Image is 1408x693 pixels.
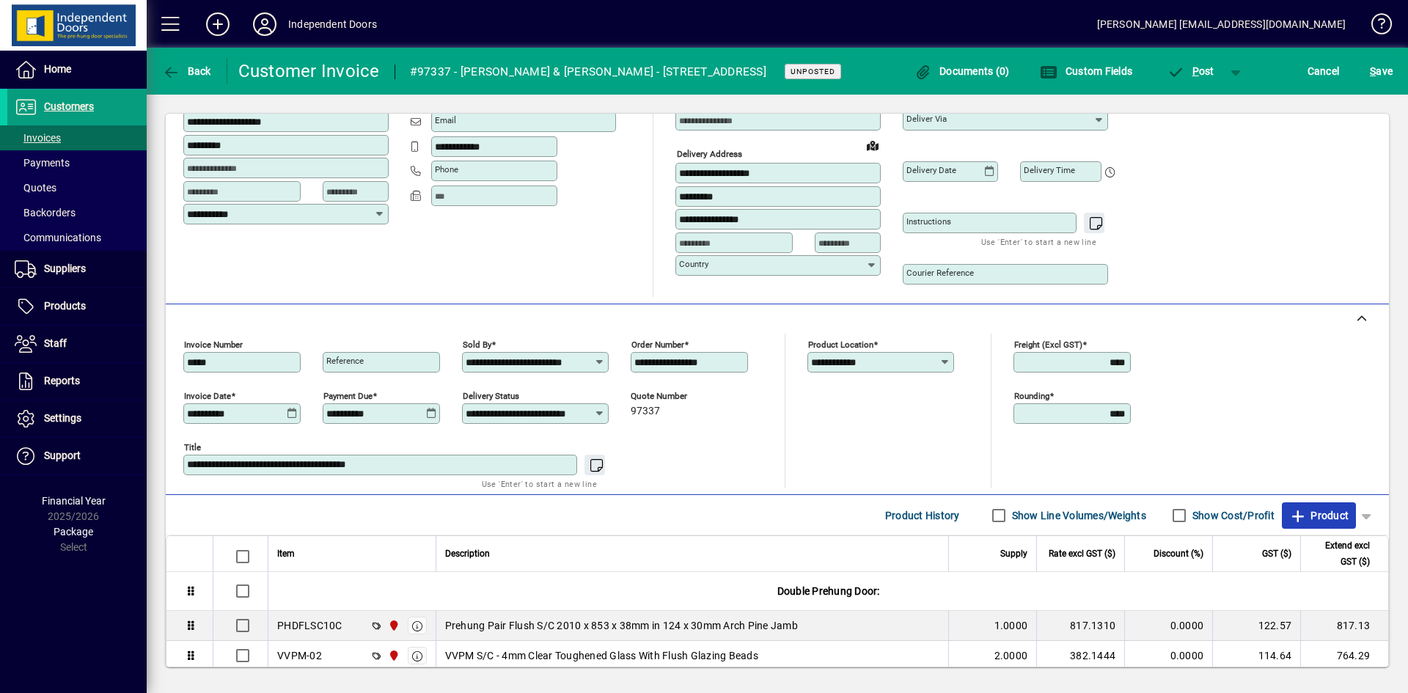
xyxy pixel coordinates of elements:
[981,233,1096,250] mat-hint: Use 'Enter' to start a new line
[7,200,147,225] a: Backorders
[147,58,227,84] app-page-header-button: Back
[15,132,61,144] span: Invoices
[54,526,93,538] span: Package
[445,546,490,562] span: Description
[7,251,147,287] a: Suppliers
[238,59,380,83] div: Customer Invoice
[914,65,1010,77] span: Documents (0)
[445,618,798,633] span: Prehung Pair Flush S/C 2010 x 853 x 38mm in 124 x 30mm Arch Pine Jamb
[42,495,106,507] span: Financial Year
[906,216,951,227] mat-label: Instructions
[906,165,956,175] mat-label: Delivery date
[808,340,873,350] mat-label: Product location
[463,340,491,350] mat-label: Sold by
[15,157,70,169] span: Payments
[1366,58,1396,84] button: Save
[241,11,288,37] button: Profile
[1212,641,1300,671] td: 114.64
[44,100,94,112] span: Customers
[861,133,884,157] a: View on map
[1124,611,1212,641] td: 0.0000
[435,115,456,125] mat-label: Email
[7,326,147,362] a: Staff
[44,375,80,386] span: Reports
[791,67,835,76] span: Unposted
[162,65,211,77] span: Back
[1154,546,1203,562] span: Discount (%)
[1000,546,1027,562] span: Supply
[184,340,243,350] mat-label: Invoice number
[1192,65,1199,77] span: P
[7,225,147,250] a: Communications
[1212,611,1300,641] td: 122.57
[1300,641,1388,671] td: 764.29
[44,63,71,75] span: Home
[15,232,101,243] span: Communications
[7,363,147,400] a: Reports
[44,412,81,424] span: Settings
[184,442,201,452] mat-label: Title
[15,207,76,219] span: Backorders
[184,391,231,401] mat-label: Invoice date
[906,268,974,278] mat-label: Courier Reference
[326,356,364,366] mat-label: Reference
[879,502,966,529] button: Product History
[410,60,766,84] div: #97337 - [PERSON_NAME] & [PERSON_NAME] - [STREET_ADDRESS]
[15,182,56,194] span: Quotes
[277,648,322,663] div: VVPM-02
[463,391,519,401] mat-label: Delivery status
[7,125,147,150] a: Invoices
[911,58,1013,84] button: Documents (0)
[1289,504,1349,527] span: Product
[158,58,215,84] button: Back
[1310,538,1370,570] span: Extend excl GST ($)
[1189,508,1275,523] label: Show Cost/Profit
[1370,59,1393,83] span: ave
[44,337,67,349] span: Staff
[268,572,1388,610] div: Double Prehung Door:
[44,300,86,312] span: Products
[1046,648,1115,663] div: 382.1444
[1308,59,1340,83] span: Cancel
[1282,502,1356,529] button: Product
[994,648,1028,663] span: 2.0000
[1360,3,1390,51] a: Knowledge Base
[384,648,401,664] span: Christchurch
[1046,618,1115,633] div: 817.1310
[277,546,295,562] span: Item
[277,618,342,633] div: PHDFLSC10C
[1300,611,1388,641] td: 817.13
[1009,508,1146,523] label: Show Line Volumes/Weights
[1049,546,1115,562] span: Rate excl GST ($)
[631,406,660,417] span: 97337
[7,288,147,325] a: Products
[631,392,719,401] span: Quote number
[1014,340,1082,350] mat-label: Freight (excl GST)
[7,438,147,474] a: Support
[384,617,401,634] span: Christchurch
[1262,546,1291,562] span: GST ($)
[194,11,241,37] button: Add
[7,150,147,175] a: Payments
[1124,641,1212,671] td: 0.0000
[435,164,458,175] mat-label: Phone
[631,340,684,350] mat-label: Order number
[1040,65,1132,77] span: Custom Fields
[44,450,81,461] span: Support
[445,648,758,663] span: VVPM S/C - 4mm Clear Toughened Glass With Flush Glazing Beads
[885,504,960,527] span: Product History
[1167,65,1214,77] span: ost
[906,114,947,124] mat-label: Deliver via
[1014,391,1049,401] mat-label: Rounding
[288,12,377,36] div: Independent Doors
[679,259,708,269] mat-label: Country
[482,475,597,492] mat-hint: Use 'Enter' to start a new line
[994,618,1028,633] span: 1.0000
[1024,165,1075,175] mat-label: Delivery time
[7,51,147,88] a: Home
[323,391,373,401] mat-label: Payment due
[1097,12,1346,36] div: [PERSON_NAME] [EMAIL_ADDRESS][DOMAIN_NAME]
[1304,58,1343,84] button: Cancel
[1036,58,1136,84] button: Custom Fields
[44,263,86,274] span: Suppliers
